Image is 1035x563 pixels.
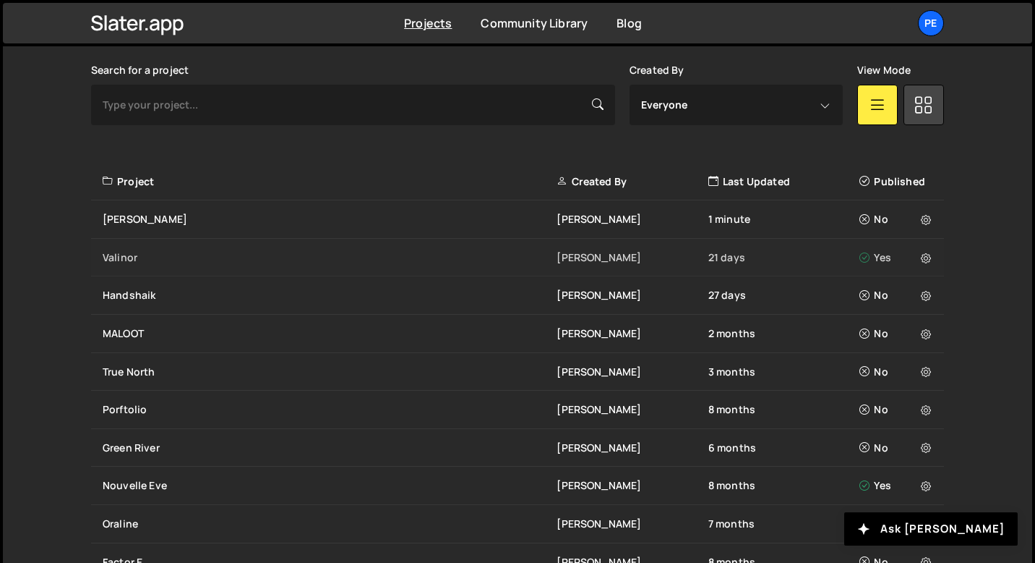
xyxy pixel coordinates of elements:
div: [PERSON_NAME] [557,326,708,341]
a: Valinor [PERSON_NAME] 21 days Yes [91,239,944,277]
label: Search for a project [91,64,189,76]
a: Community Library [481,15,588,31]
div: 6 months [708,441,859,455]
div: 8 months [708,478,859,493]
div: 7 months [708,517,859,531]
div: 3 months [708,365,859,379]
div: Nouvelle Eve [103,478,557,493]
div: True North [103,365,557,379]
div: MALOOT [103,326,557,341]
a: Nouvelle Eve [PERSON_NAME] 8 months Yes [91,467,944,505]
div: Yes [859,250,935,265]
div: [PERSON_NAME] [557,478,708,493]
a: Pe [918,10,944,36]
div: No [859,288,935,302]
div: Valinor [103,250,557,265]
div: Project [103,174,557,189]
div: 1 minute [708,212,859,227]
div: [PERSON_NAME] [557,402,708,417]
div: [PERSON_NAME] [557,250,708,265]
div: Created By [557,174,708,189]
div: No [859,441,935,455]
div: Porftolio [103,402,557,417]
label: View Mode [857,64,911,76]
a: Porftolio [PERSON_NAME] 8 months No [91,391,944,429]
button: Ask [PERSON_NAME] [844,512,1018,546]
div: 8 months [708,402,859,417]
div: [PERSON_NAME] [557,441,708,455]
div: Oraline [103,517,557,531]
div: Published [859,174,935,189]
a: Handshaik [PERSON_NAME] 27 days No [91,276,944,315]
a: Projects [404,15,452,31]
div: No [859,212,935,227]
div: [PERSON_NAME] [557,365,708,379]
div: [PERSON_NAME] [103,212,557,227]
div: [PERSON_NAME] [557,212,708,227]
div: [PERSON_NAME] [557,517,708,531]
div: Last Updated [708,174,859,189]
div: 2 months [708,326,859,341]
label: Created By [630,64,684,76]
div: Yes [859,478,935,493]
a: Oraline [PERSON_NAME] 7 months Yes [91,505,944,543]
div: No [859,402,935,417]
a: Green River [PERSON_NAME] 6 months No [91,429,944,467]
div: Handshaik [103,288,557,302]
div: [PERSON_NAME] [557,288,708,302]
a: [PERSON_NAME] [PERSON_NAME] 1 minute No [91,200,944,239]
div: 27 days [708,288,859,302]
a: Blog [617,15,642,31]
div: 21 days [708,250,859,265]
input: Type your project... [91,85,615,125]
div: Green River [103,441,557,455]
div: No [859,326,935,341]
a: True North [PERSON_NAME] 3 months No [91,353,944,391]
div: No [859,365,935,379]
a: MALOOT [PERSON_NAME] 2 months No [91,315,944,353]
